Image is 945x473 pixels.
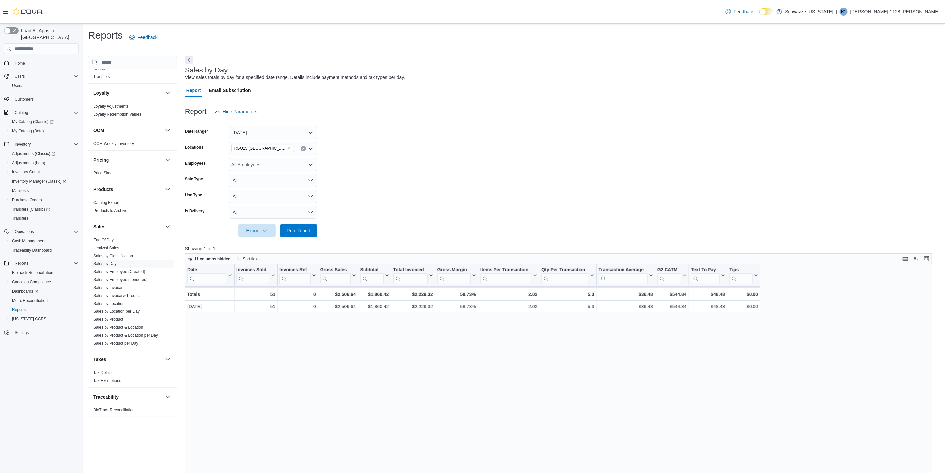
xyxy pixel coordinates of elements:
span: Transfers [12,216,28,221]
h3: OCM [93,127,104,134]
div: Sales [88,236,177,350]
a: Feedback [723,5,756,18]
span: Report [186,84,201,97]
div: Qty Per Transaction [541,267,589,284]
button: Customers [1,94,81,104]
button: Products [164,185,172,193]
span: Itemized Sales [93,245,119,251]
button: Operations [1,227,81,236]
div: Date [187,267,227,273]
span: Cash Management [12,238,45,244]
span: Inventory Count [12,169,40,175]
button: Traceabilty Dashboard [7,246,81,255]
button: Users [1,72,81,81]
a: Reports [9,306,28,314]
a: Manifests [9,187,31,195]
button: Tips [729,267,758,284]
a: Settings [12,329,31,337]
span: Customers [15,97,34,102]
div: $1,860.42 [360,303,389,311]
button: My Catalog (Beta) [7,126,81,136]
button: Traceability [93,394,162,400]
a: Purchase Orders [9,196,45,204]
span: Sales by Invoice [93,285,122,290]
button: Gross Margin [437,267,476,284]
label: Sale Type [185,176,203,182]
span: Dashboards [9,287,79,295]
span: Settings [15,330,29,335]
button: All [229,190,317,203]
div: Tips [729,267,753,273]
a: My Catalog (Classic) [9,118,56,126]
span: Reports [12,260,79,267]
div: $2,229.32 [393,303,433,311]
a: Loyalty Redemption Values [93,112,141,117]
span: My Catalog (Beta) [12,128,44,134]
a: Dashboards [9,287,41,295]
div: Gross Margin [437,267,471,284]
div: $2,506.64 [320,303,356,311]
span: Users [15,74,25,79]
button: Adjustments (beta) [7,158,81,167]
h3: Products [93,186,113,193]
button: Sales [164,223,172,231]
a: Tax Exemptions [93,378,121,383]
button: Canadian Compliance [7,277,81,287]
span: Inventory Manager (Classic) [12,179,66,184]
a: Transfers (Classic) [7,205,81,214]
span: Sales by Product & Location per Day [93,333,158,338]
span: Purchase Orders [12,197,42,203]
button: [US_STATE] CCRS [7,314,81,324]
button: Pricing [93,157,162,163]
span: Tax Details [93,370,113,375]
span: [US_STATE] CCRS [12,316,46,322]
label: Is Delivery [185,208,205,213]
p: | [836,8,837,16]
button: Home [1,58,81,68]
button: Items Per Transaction [480,267,537,284]
div: $36.48 [599,290,653,298]
button: Clear input [301,146,306,151]
div: Invoices Sold [236,267,270,284]
span: Sales by Day [93,261,117,266]
div: Subtotal [360,267,383,273]
button: Sort fields [234,255,263,263]
div: Text To Pay [691,267,720,273]
a: Products to Archive [93,208,127,213]
button: Operations [12,228,37,236]
div: Products [88,199,177,217]
span: RGO15 Sunland Park [231,145,294,152]
a: Adjustments (beta) [9,159,48,167]
a: Adjustments (Classic) [9,150,58,158]
button: [DATE] [229,126,317,139]
a: Transfers [93,74,110,79]
button: 11 columns hidden [185,255,233,263]
div: $544.84 [657,303,687,311]
div: 51 [236,303,275,311]
button: Taxes [164,355,172,363]
a: Metrc Reconciliation [9,297,50,305]
a: Sales by Product [93,317,123,322]
div: 2.02 [480,290,537,298]
div: Totals [187,290,232,298]
button: Reports [7,305,81,314]
div: 0 [279,290,316,298]
span: Dark Mode [759,15,760,16]
a: Sales by Product & Location [93,325,143,330]
button: Invoices Sold [236,267,275,284]
div: 2.02 [480,303,537,311]
button: G2 CATM [657,267,687,284]
a: Transfers [9,214,31,222]
span: Adjustments (Classic) [12,151,55,156]
button: Hide Parameters [212,105,260,118]
span: Feedback [137,34,157,41]
span: My Catalog (Classic) [9,118,79,126]
a: [US_STATE] CCRS [9,315,49,323]
div: View sales totals by day for a specified date range. Details include payment methods and tax type... [185,74,405,81]
span: Loyalty Adjustments [93,104,129,109]
span: Customers [12,95,79,103]
span: Sales by Employee (Created) [93,269,145,274]
button: Remove RGO15 Sunland Park from selection in this group [287,146,291,150]
span: Sales by Location [93,301,125,306]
